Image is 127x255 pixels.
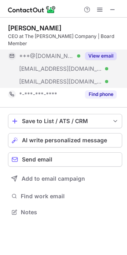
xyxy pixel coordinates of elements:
[21,209,119,216] span: Notes
[85,90,117,98] button: Reveal Button
[19,65,102,72] span: [EMAIL_ADDRESS][DOMAIN_NAME]
[22,118,108,124] div: Save to List / ATS / CRM
[8,24,62,32] div: [PERSON_NAME]
[8,207,122,218] button: Notes
[19,78,102,85] span: [EMAIL_ADDRESS][DOMAIN_NAME]
[22,175,85,182] span: Add to email campaign
[85,52,117,60] button: Reveal Button
[8,191,122,202] button: Find work email
[8,33,122,47] div: CEO at The [PERSON_NAME] Company | Board Member
[8,152,122,167] button: Send email
[22,137,107,143] span: AI write personalized message
[21,193,119,200] span: Find work email
[8,5,56,14] img: ContactOut v5.3.10
[8,133,122,147] button: AI write personalized message
[22,156,52,163] span: Send email
[8,114,122,128] button: save-profile-one-click
[19,52,74,60] span: ***@[DOMAIN_NAME]
[8,171,122,186] button: Add to email campaign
